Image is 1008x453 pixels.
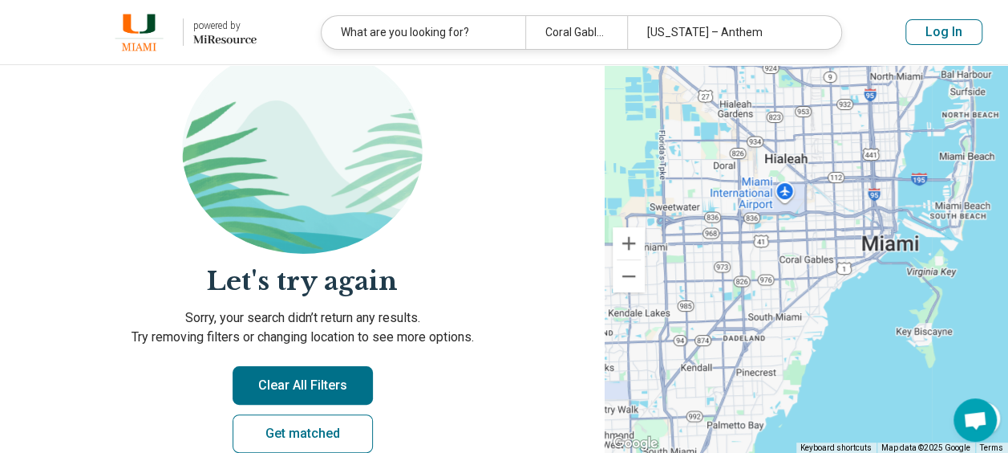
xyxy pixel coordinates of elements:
button: Log In [905,19,982,45]
button: Clear All Filters [233,366,373,405]
a: Terms (opens in new tab) [980,443,1003,452]
div: [US_STATE] – Anthem [627,16,831,49]
div: Open chat [953,398,997,442]
h2: Let's try again [19,263,585,300]
img: University of Miami [105,13,173,51]
span: Map data ©2025 Google [881,443,970,452]
div: What are you looking for? [322,16,525,49]
button: Zoom out [613,260,645,292]
button: Zoom in [613,227,645,259]
a: Get matched [233,414,373,453]
p: Sorry, your search didn’t return any results. Try removing filters or changing location to see mo... [19,308,585,347]
a: University of Miamipowered by [26,13,257,51]
div: powered by [193,18,257,33]
div: Coral Gables, [GEOGRAPHIC_DATA] [525,16,627,49]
